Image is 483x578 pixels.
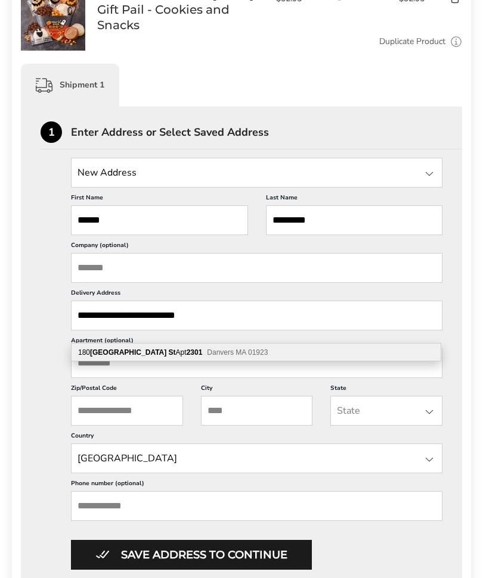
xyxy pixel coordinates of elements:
input: State [330,396,442,426]
input: State [71,443,442,473]
label: State [330,384,442,396]
button: Button save address [71,540,312,570]
input: City [201,396,313,426]
input: Delivery Address [71,301,442,330]
b: 2301 [187,348,203,357]
div: Enter Address or Select Saved Address [71,127,462,138]
input: Company [71,253,442,283]
label: Zip/Postal Code [71,384,183,396]
label: Apartment (optional) [71,336,442,348]
label: First Name [71,193,248,205]
div: 180 Newbury St Apt 2301 [72,343,441,361]
input: Last Name [266,205,443,235]
b: St [169,348,176,357]
a: Duplicate Product [379,35,445,48]
b: [GEOGRAPHIC_DATA] [90,348,166,357]
input: First Name [71,205,248,235]
span: Danvers MA 01923 [207,348,268,357]
label: Last Name [266,193,443,205]
label: Company (optional) [71,241,442,253]
input: Apartment [71,348,442,378]
label: Delivery Address [71,289,442,301]
label: Phone number (optional) [71,479,442,491]
input: ZIP [71,396,183,426]
label: Country [71,432,442,443]
label: City [201,384,313,396]
div: Shipment 1 [21,64,119,107]
input: State [71,158,442,188]
div: 1 [41,121,62,143]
